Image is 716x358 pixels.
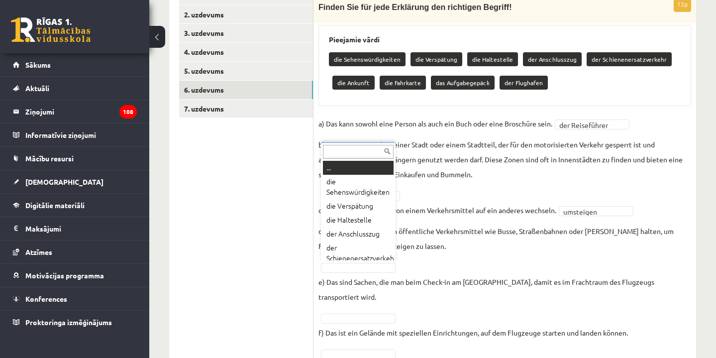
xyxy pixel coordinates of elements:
[323,213,394,227] div: die Haltestelle
[323,161,394,175] div: ...
[323,199,394,213] div: die Verspätung
[323,227,394,241] div: der Anschlusszug
[323,175,394,199] div: die Sehenswürdigkeiten
[323,241,394,265] div: der Schienenersatzverkehr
